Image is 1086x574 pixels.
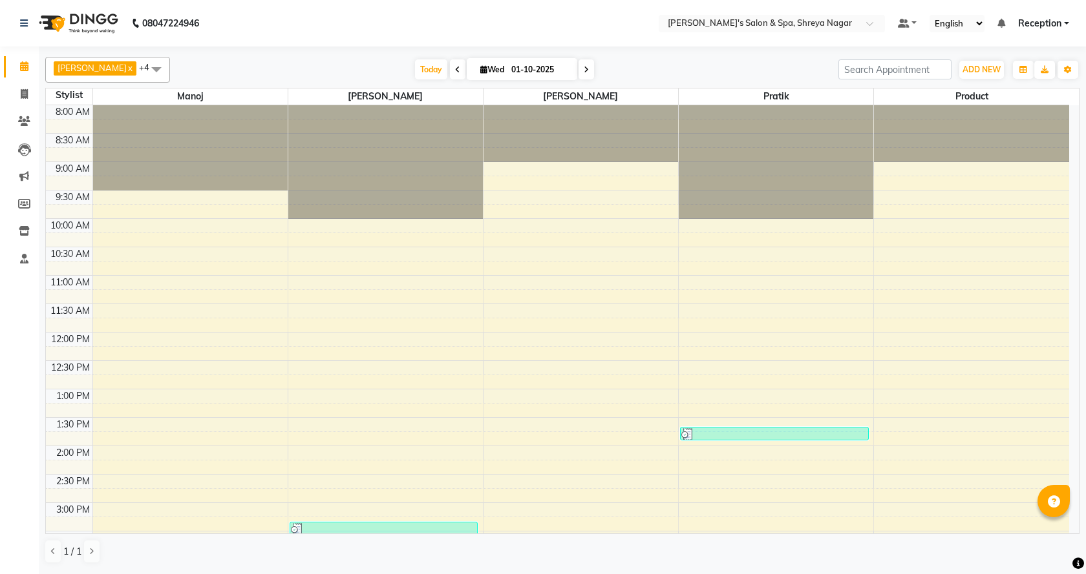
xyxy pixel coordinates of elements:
div: 9:30 AM [53,190,92,204]
span: [PERSON_NAME] [58,63,127,73]
span: Product [874,88,1069,105]
a: x [127,63,133,73]
div: 3:00 PM [54,503,92,517]
iframe: chat widget [1032,522,1073,561]
div: 9:00 AM [53,162,92,176]
input: 2025-10-01 [507,60,572,79]
div: 11:00 AM [48,276,92,289]
div: [PERSON_NAME], TK01, 01:40 PM-01:55 PM, [PERSON_NAME] Cut Styling [681,427,868,440]
span: [PERSON_NAME] [288,88,483,105]
span: Today [415,59,447,79]
div: Stylist [46,88,92,102]
div: 12:30 PM [48,361,92,374]
div: 1:30 PM [54,418,92,431]
span: [PERSON_NAME] [484,88,678,105]
span: Manoj [93,88,288,105]
span: Reception [1018,17,1061,30]
div: [PERSON_NAME], TK02, 03:20 PM-03:35 PM, [PERSON_NAME] - Advance Shaving [290,522,478,535]
input: Search Appointment [838,59,952,79]
div: 10:00 AM [48,219,92,232]
div: 8:00 AM [53,105,92,119]
div: 8:30 AM [53,134,92,147]
div: 11:30 AM [48,304,92,318]
div: 2:30 PM [54,475,92,488]
span: ADD NEW [963,65,1001,74]
span: 1 / 1 [63,545,81,559]
div: 12:00 PM [48,333,92,346]
span: Pratik [679,88,873,105]
div: 2:00 PM [54,446,92,460]
b: 08047224946 [142,5,199,41]
div: 3:30 PM [54,531,92,545]
div: 1:00 PM [54,389,92,403]
span: +4 [139,62,159,72]
div: 10:30 AM [48,247,92,261]
img: logo [33,5,122,41]
button: ADD NEW [959,61,1004,79]
span: Wed [477,65,507,74]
